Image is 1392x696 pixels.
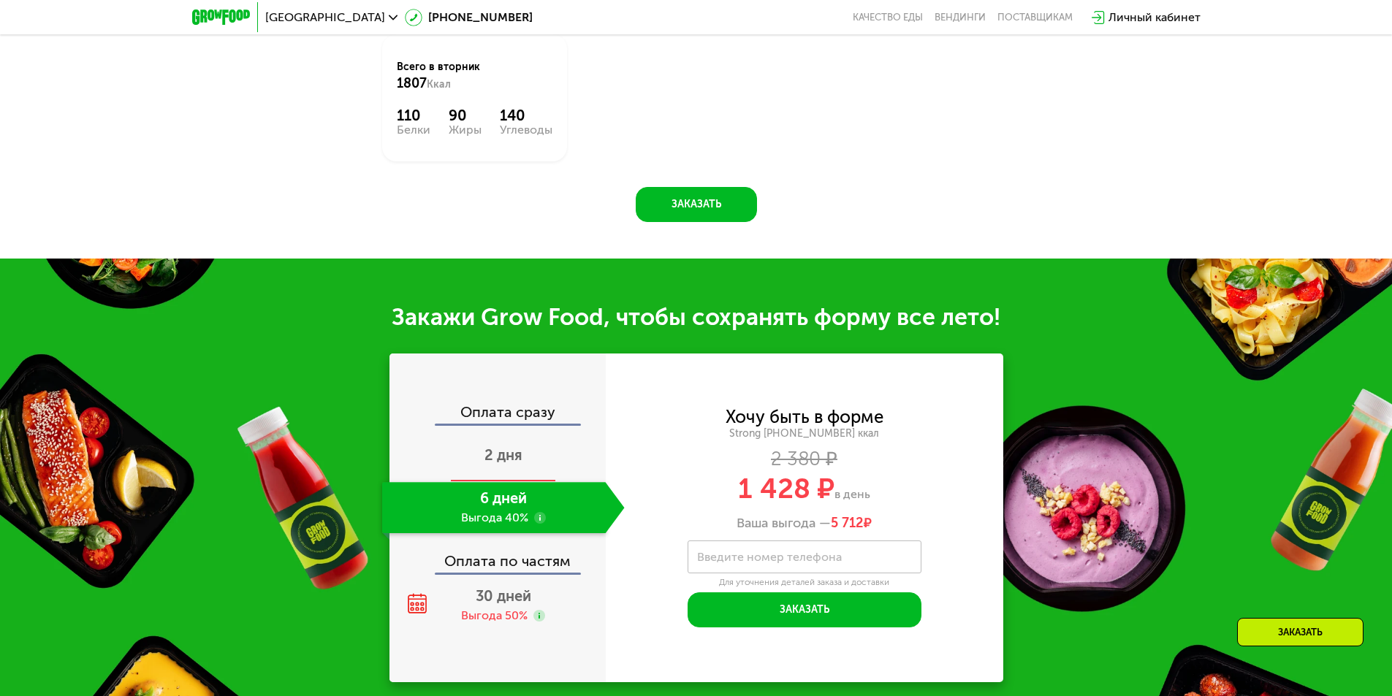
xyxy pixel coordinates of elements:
span: Ккал [427,78,451,91]
div: Углеводы [500,124,552,136]
div: Strong [PHONE_NUMBER] ккал [606,427,1003,440]
a: Качество еды [853,12,923,23]
div: Ваша выгода — [606,516,1003,532]
div: Жиры [449,124,482,136]
div: 140 [500,107,552,124]
div: Хочу быть в форме [726,409,883,425]
label: Введите номер телефона [697,553,842,561]
div: Оплата сразу [391,405,606,424]
div: Оплата по частям [391,539,606,573]
span: ₽ [831,516,872,532]
div: 2 380 ₽ [606,451,1003,467]
div: Заказать [1237,618,1364,646]
span: 2 дня [484,446,522,464]
div: Для уточнения деталей заказа и доставки [688,577,921,589]
div: Личный кабинет [1108,9,1201,26]
span: 1 428 ₽ [738,472,834,505]
span: в день [834,487,870,501]
div: 90 [449,107,482,124]
a: Вендинги [935,12,986,23]
div: Всего в вторник [397,60,552,92]
div: Белки [397,124,430,136]
span: [GEOGRAPHIC_DATA] [265,12,385,23]
span: 1807 [397,75,427,91]
div: поставщикам [997,12,1073,23]
div: 110 [397,107,430,124]
div: Выгода 50% [461,608,528,624]
span: 5 712 [831,515,864,531]
button: Заказать [636,187,757,222]
button: Заказать [688,592,921,627]
span: 30 дней [476,587,531,605]
a: [PHONE_NUMBER] [405,9,533,26]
